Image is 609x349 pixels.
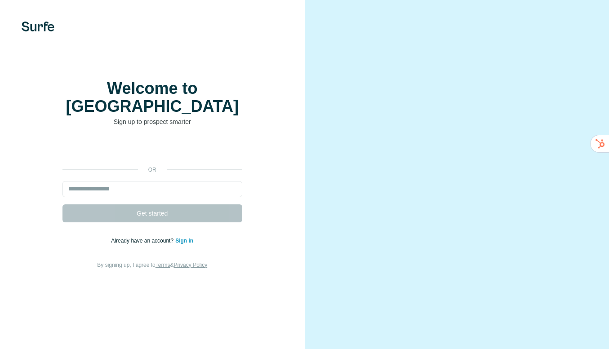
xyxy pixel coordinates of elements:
span: By signing up, I agree to & [97,262,207,268]
h1: Welcome to [GEOGRAPHIC_DATA] [62,80,242,115]
p: Sign up to prospect smarter [62,117,242,126]
iframe: Sign in with Google Button [58,140,247,159]
p: or [138,166,167,174]
img: Surfe's logo [22,22,54,31]
a: Privacy Policy [173,262,207,268]
span: Already have an account? [111,238,175,244]
a: Sign in [175,238,193,244]
a: Terms [156,262,170,268]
